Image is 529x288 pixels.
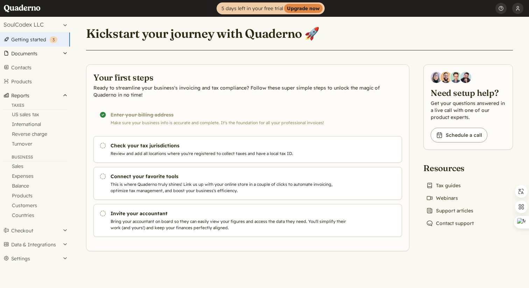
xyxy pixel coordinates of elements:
[3,154,67,161] div: Business
[93,72,402,83] h2: Your first steps
[431,87,506,98] h2: Need setup help?
[431,128,487,142] a: Schedule a call
[111,210,349,217] h3: Invite your accountant
[93,136,402,163] a: Check your tax jurisdictions Review and add all locations where you're registered to collect taxe...
[111,218,349,231] p: Bring your accountant on board so they can easily view your figures and access the data they need...
[93,204,402,237] a: Invite your accountant Bring your accountant on board so they can easily view your figures and ac...
[86,26,319,41] h1: Kickstart your journey with Quaderno 🚀
[111,150,349,157] p: Review and add all locations where you're registered to collect taxes and have a local tax ID.
[3,103,67,110] div: Taxes
[93,167,402,200] a: Connect your favorite tools This is where Quaderno truly shines! Link us up with your online stor...
[217,2,325,14] a: 5 days left in your free trialUpgrade now
[423,193,461,203] a: Webinars
[423,206,476,216] a: Support articles
[431,72,442,83] img: Diana Carrasco, Account Executive at Quaderno
[440,72,452,83] img: Jairo Fumero, Account Executive at Quaderno
[423,218,477,228] a: Contact support
[111,173,349,180] h3: Connect your favorite tools
[423,181,464,190] a: Tax guides
[111,142,349,149] h3: Check your tax jurisdictions
[52,37,55,42] span: 3
[460,72,471,83] img: Javier Rubio, DevRel at Quaderno
[93,84,402,98] p: Ready to streamline your business's invoicing and tax compliance? Follow these super simple steps...
[431,100,506,121] p: Get your questions answered in a live call with one of our product experts.
[111,181,349,194] p: This is where Quaderno truly shines! Link us up with your online store in a couple of clicks to a...
[450,72,461,83] img: Ivo Oltmans, Business Developer at Quaderno
[423,162,477,174] h2: Resources
[284,4,323,13] strong: Upgrade now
